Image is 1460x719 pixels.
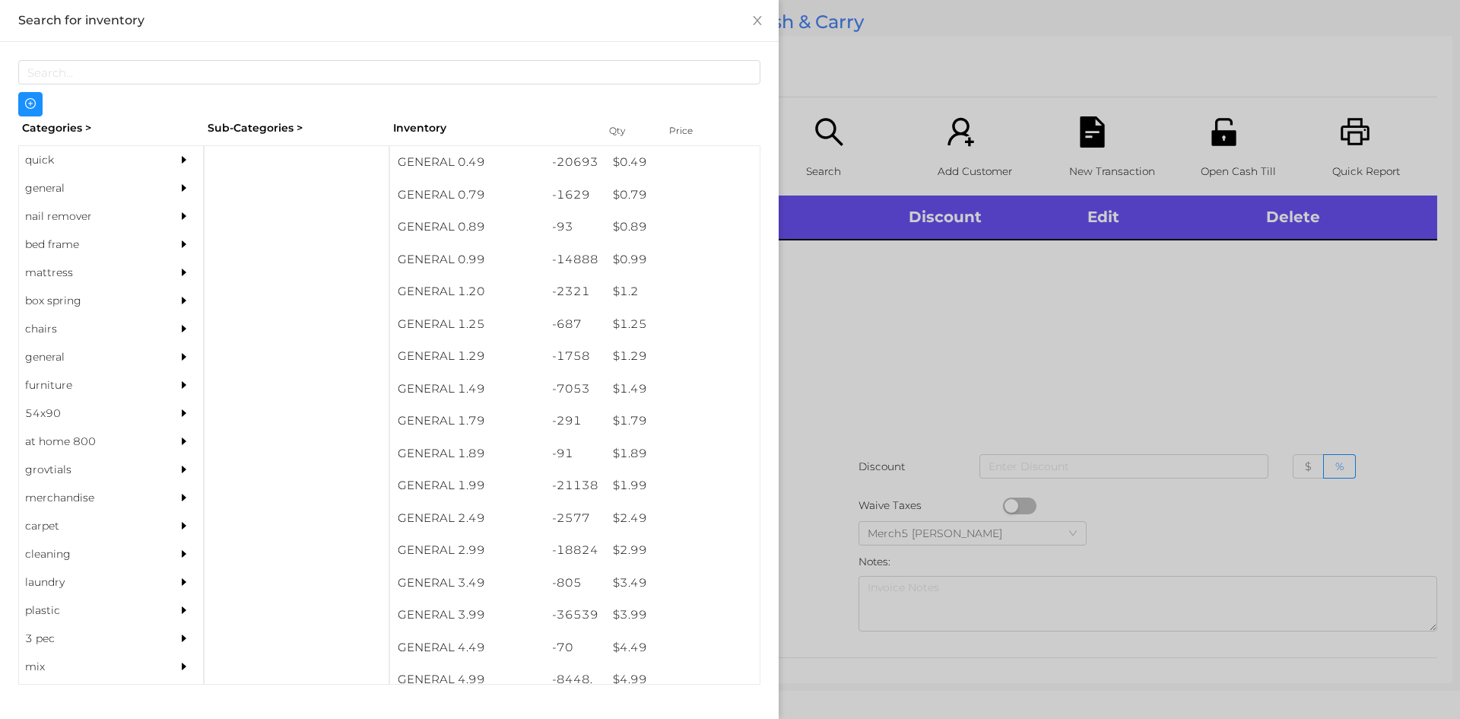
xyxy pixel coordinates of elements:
i: icon: caret-right [179,380,189,390]
div: $ 0.79 [605,179,760,212]
i: icon: caret-right [179,408,189,418]
div: -1758 [544,340,606,373]
div: 3 pec [19,625,157,653]
div: GENERAL 2.99 [390,534,544,567]
i: icon: caret-right [179,633,189,644]
div: chairs [19,315,157,343]
div: GENERAL 1.20 [390,275,544,308]
i: icon: caret-right [179,492,189,503]
button: icon: plus-circle [18,92,43,116]
i: icon: caret-right [179,267,189,278]
div: -14888 [544,243,606,276]
div: cleaning [19,540,157,568]
div: -2577 [544,502,606,535]
div: GENERAL 0.99 [390,243,544,276]
div: -93 [544,211,606,243]
div: $ 2.49 [605,502,760,535]
div: carpet [19,512,157,540]
div: -1629 [544,179,606,212]
i: icon: caret-right [179,211,189,221]
i: icon: caret-right [179,464,189,475]
i: icon: caret-right [179,323,189,334]
div: quick [19,146,157,174]
div: $ 1.2 [605,275,760,308]
i: icon: caret-right [179,661,189,672]
i: icon: caret-right [179,436,189,447]
div: -91 [544,437,606,470]
div: $ 1.99 [605,469,760,502]
div: -20693 [544,146,606,179]
div: grovtials [19,456,157,484]
div: GENERAL 0.49 [390,146,544,179]
div: GENERAL 1.79 [390,405,544,437]
div: -805 [544,567,606,600]
div: $ 1.25 [605,308,760,341]
div: GENERAL 1.49 [390,373,544,406]
div: mix [19,653,157,681]
div: appliances [19,681,157,709]
div: merchandise [19,484,157,512]
div: -687 [544,308,606,341]
div: -2321 [544,275,606,308]
div: box spring [19,287,157,315]
i: icon: caret-right [179,577,189,587]
div: $ 2.99 [605,534,760,567]
div: Categories > [18,116,204,140]
div: GENERAL 3.99 [390,599,544,632]
div: Qty [605,120,651,142]
div: GENERAL 1.89 [390,437,544,470]
div: general [19,343,157,371]
div: at home 800 [19,428,157,456]
div: GENERAL 2.49 [390,502,544,535]
i: icon: caret-right [179,154,189,165]
div: $ 1.49 [605,373,760,406]
div: GENERAL 0.89 [390,211,544,243]
div: $ 0.49 [605,146,760,179]
div: $ 1.89 [605,437,760,470]
div: -8448.5 [544,663,606,713]
div: $ 0.99 [605,243,760,276]
div: general [19,174,157,202]
div: $ 3.49 [605,567,760,600]
div: -36539 [544,599,606,632]
div: $ 0.89 [605,211,760,243]
div: GENERAL 1.99 [390,469,544,502]
div: Search for inventory [18,12,760,29]
div: -70 [544,632,606,664]
div: $ 1.29 [605,340,760,373]
div: $ 4.99 [605,663,760,696]
i: icon: caret-right [179,352,189,362]
div: furniture [19,371,157,399]
div: $ 1.79 [605,405,760,437]
div: -18824 [544,534,606,567]
div: GENERAL 4.49 [390,632,544,664]
i: icon: close [751,14,763,27]
div: bed frame [19,231,157,259]
i: icon: caret-right [179,520,189,531]
div: GENERAL 3.49 [390,567,544,600]
div: $ 4.49 [605,632,760,664]
i: icon: caret-right [179,605,189,616]
i: icon: caret-right [179,239,189,250]
div: GENERAL 1.29 [390,340,544,373]
div: Inventory [393,120,590,136]
div: nail remover [19,202,157,231]
i: icon: caret-right [179,549,189,559]
input: Search... [18,60,760,84]
i: icon: caret-right [179,295,189,306]
div: plastic [19,597,157,625]
div: laundry [19,568,157,597]
div: $ 3.99 [605,599,760,632]
div: -7053 [544,373,606,406]
div: GENERAL 4.99 [390,663,544,696]
div: GENERAL 0.79 [390,179,544,212]
i: icon: caret-right [179,183,189,193]
div: mattress [19,259,157,287]
div: 54x90 [19,399,157,428]
div: Price [665,120,726,142]
div: -291 [544,405,606,437]
div: -21138 [544,469,606,502]
div: Sub-Categories > [204,116,389,140]
div: GENERAL 1.25 [390,308,544,341]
